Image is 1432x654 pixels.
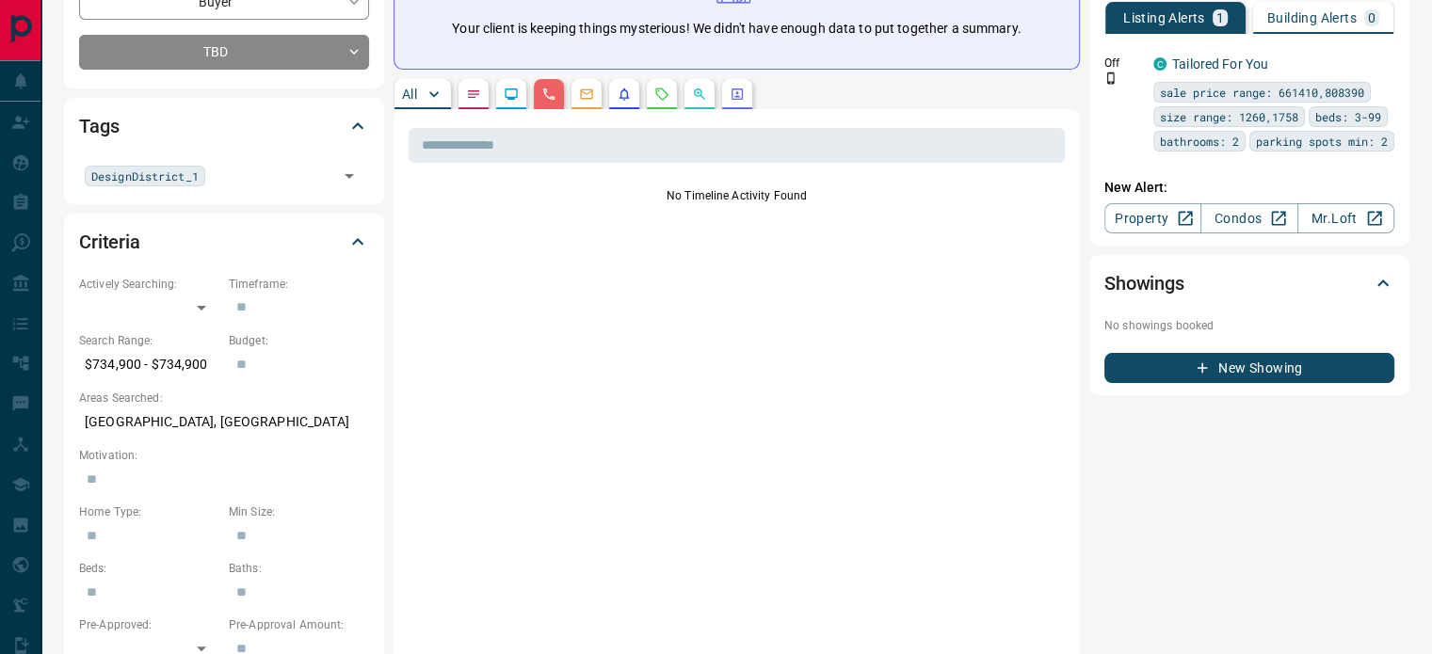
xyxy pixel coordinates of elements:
svg: Emails [579,87,594,102]
p: 1 [1216,11,1224,24]
span: parking spots min: 2 [1256,132,1388,151]
a: Mr.Loft [1297,203,1394,233]
p: Beds: [79,560,219,577]
h2: Showings [1104,268,1184,298]
p: No showings booked [1104,317,1394,334]
button: Open [336,163,362,189]
p: Pre-Approved: [79,616,219,633]
p: Budget: [229,332,369,349]
a: Condos [1200,203,1297,233]
svg: Notes [466,87,481,102]
h2: Tags [79,111,119,141]
span: sale price range: 661410,808390 [1160,83,1364,102]
svg: Opportunities [692,87,707,102]
span: bathrooms: 2 [1160,132,1239,151]
p: All [402,88,417,101]
svg: Push Notification Only [1104,72,1118,85]
div: Showings [1104,261,1394,306]
button: New Showing [1104,353,1394,383]
span: beds: 3-99 [1315,107,1381,126]
a: Tailored For You [1172,56,1268,72]
p: Actively Searching: [79,276,219,293]
p: Home Type: [79,503,219,520]
svg: Requests [654,87,669,102]
svg: Listing Alerts [617,87,632,102]
h2: Criteria [79,227,140,257]
div: Criteria [79,219,369,264]
svg: Lead Browsing Activity [504,87,519,102]
p: [GEOGRAPHIC_DATA], [GEOGRAPHIC_DATA] [79,407,369,438]
span: size range: 1260,1758 [1160,107,1298,126]
span: DesignDistrict_1 [91,167,199,185]
p: Off [1104,55,1142,72]
p: $734,900 - $734,900 [79,349,219,380]
p: No Timeline Activity Found [409,187,1065,204]
p: Pre-Approval Amount: [229,616,369,633]
p: 0 [1368,11,1376,24]
p: Timeframe: [229,276,369,293]
div: Tags [79,104,369,149]
svg: Calls [541,87,556,102]
p: Search Range: [79,332,219,349]
p: Building Alerts [1267,11,1357,24]
div: TBD [79,35,369,70]
p: Motivation: [79,447,369,464]
p: Min Size: [229,503,369,520]
p: New Alert: [1104,178,1394,198]
svg: Agent Actions [730,87,745,102]
a: Property [1104,203,1201,233]
p: Your client is keeping things mysterious! We didn't have enough data to put together a summary. [452,19,1021,39]
p: Areas Searched: [79,390,369,407]
div: condos.ca [1153,57,1167,71]
p: Baths: [229,560,369,577]
p: Listing Alerts [1123,11,1205,24]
